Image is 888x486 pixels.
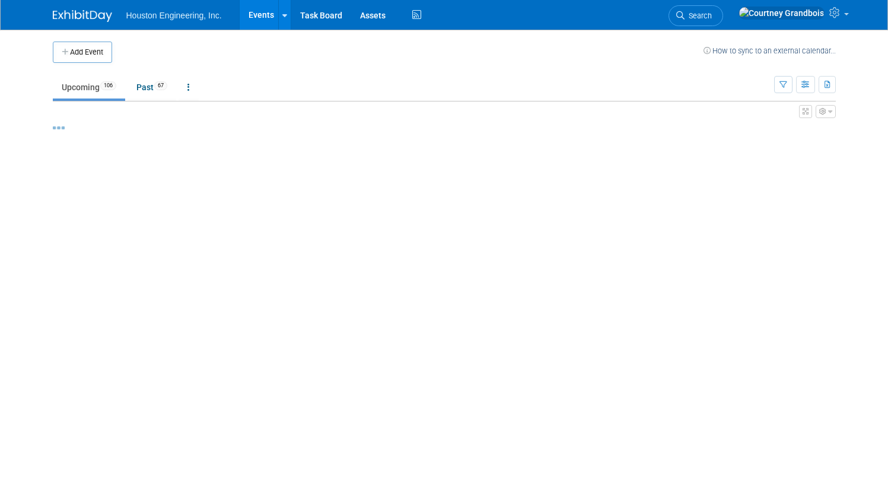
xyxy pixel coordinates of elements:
span: 106 [100,81,116,90]
a: Upcoming106 [53,76,125,99]
img: loading... [53,126,65,129]
span: Search [685,11,712,20]
a: Search [669,5,723,26]
a: How to sync to an external calendar... [704,46,836,55]
img: ExhibitDay [53,10,112,22]
span: 67 [154,81,167,90]
span: Houston Engineering, Inc. [126,11,222,20]
a: Past67 [128,76,176,99]
img: Courtney Grandbois [739,7,825,20]
button: Add Event [53,42,112,63]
